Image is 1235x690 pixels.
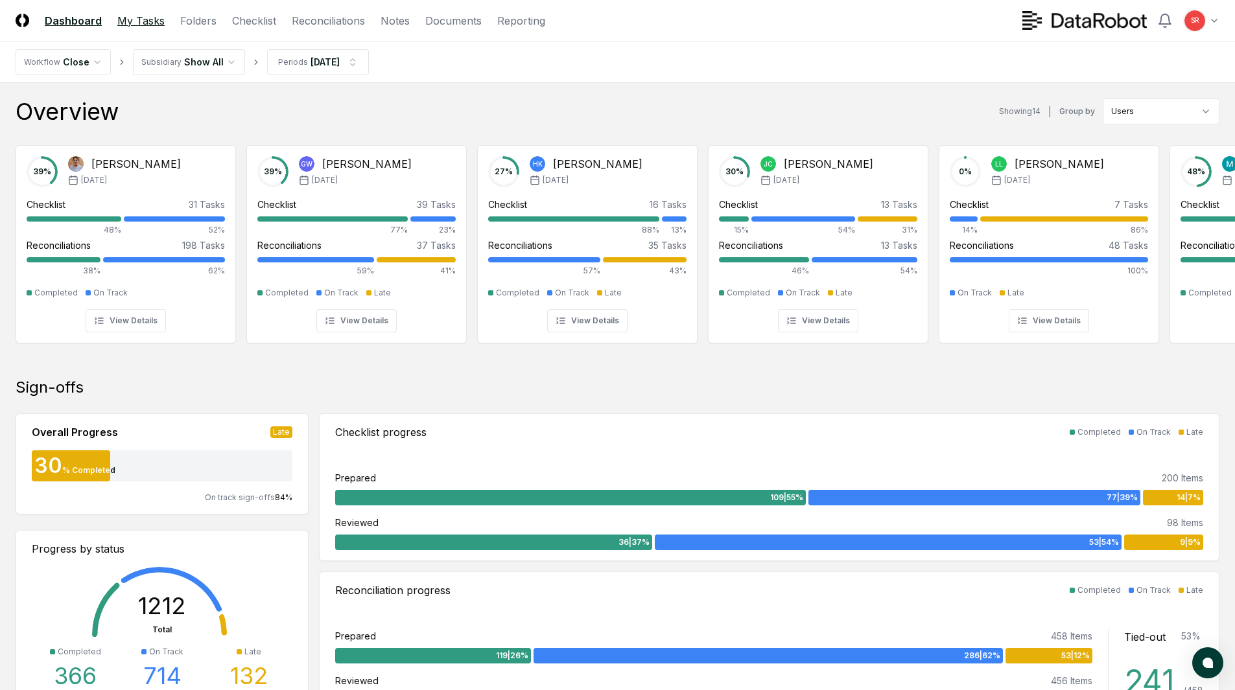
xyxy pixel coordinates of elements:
span: JC [764,159,773,169]
div: 86% [980,224,1148,236]
div: Reviewed [335,516,379,529]
a: Documents [425,13,482,29]
a: Reporting [497,13,545,29]
div: 14% [950,224,978,236]
div: Checklist progress [335,424,427,440]
div: Checklist [950,198,989,211]
span: HK [533,159,543,169]
div: 458 Items [1051,629,1092,643]
div: Reconciliations [719,238,783,252]
a: Checklist progressCompletedOn TrackLatePrepared200 Items109|55%77|39%14|7%Reviewed98 Items36|37%5... [319,413,1219,561]
a: 0%LL[PERSON_NAME][DATE]Checklist7 Tasks14%86%Reconciliations48 Tasks100%On TrackLateView Details [939,135,1159,343]
span: 119 | 26 % [496,650,528,661]
div: Completed [727,287,770,299]
div: 39 Tasks [417,198,456,211]
div: 57% [488,265,600,277]
div: Showing 14 [999,106,1041,117]
span: 14 | 7 % [1177,492,1201,503]
div: Checklist [27,198,65,211]
span: SR [1191,16,1199,25]
div: Late [836,287,853,299]
div: [PERSON_NAME] [91,156,181,172]
a: Dashboard [45,13,102,29]
div: 88% [488,224,659,236]
div: Completed [1077,584,1121,596]
label: Group by [1059,108,1095,115]
div: 77% [257,224,408,236]
div: On Track [958,287,992,299]
span: [DATE] [773,174,799,186]
span: 9 | 9 % [1180,536,1201,548]
span: 53 | 12 % [1061,650,1090,661]
div: 35 Tasks [648,238,687,252]
div: 59% [257,265,374,277]
div: 62% [103,265,225,277]
span: 84 % [275,492,292,502]
button: atlas-launcher [1192,647,1223,678]
div: Checklist [488,198,527,211]
div: Reconciliations [257,238,322,252]
button: SR [1183,9,1206,32]
button: View Details [547,309,628,332]
div: 16 Tasks [650,198,687,211]
div: Late [1186,584,1203,596]
div: On Track [786,287,820,299]
img: Dina Abdelmageed [68,156,84,172]
div: 43% [603,265,687,277]
div: Sign-offs [16,377,1219,398]
div: Checklist [1181,198,1219,211]
div: Overview [16,98,119,124]
div: 53 % [1181,629,1201,645]
div: 31 Tasks [189,198,225,211]
div: 198 Tasks [182,238,225,252]
div: Progress by status [32,541,292,557]
div: [PERSON_NAME] [553,156,642,172]
div: 13% [662,224,687,236]
div: Workflow [24,56,60,68]
div: Reviewed [335,674,379,687]
img: Logo [16,14,29,27]
div: Late [1186,426,1203,438]
div: 37 Tasks [417,238,456,252]
div: 30 [32,455,62,476]
div: 132 [230,663,268,689]
div: 46% [719,265,809,277]
a: 39%Dina Abdelmageed[PERSON_NAME][DATE]Checklist31 Tasks48%52%Reconciliations198 Tasks38%62%Comple... [16,135,236,343]
button: Periods[DATE] [267,49,369,75]
div: Late [605,287,622,299]
div: Completed [58,646,101,658]
span: 77 | 39 % [1107,492,1138,503]
div: Periods [278,56,308,68]
div: Subsidiary [141,56,182,68]
div: 54% [812,265,917,277]
span: GW [301,159,312,169]
div: Late [1007,287,1024,299]
span: 36 | 37 % [618,536,650,548]
div: 54% [751,224,855,236]
a: 27%HK[PERSON_NAME][DATE]Checklist16 Tasks88%13%Reconciliations35 Tasks57%43%CompletedOn TrackLate... [477,135,698,343]
div: On Track [1136,584,1171,596]
div: 13 Tasks [881,198,917,211]
div: 15% [719,224,749,236]
span: [DATE] [1004,174,1030,186]
button: View Details [316,309,397,332]
div: [DATE] [311,55,340,69]
div: Completed [496,287,539,299]
div: Reconciliations [950,238,1014,252]
div: 48% [27,224,121,236]
div: 7 Tasks [1114,198,1148,211]
div: 38% [27,265,100,277]
button: View Details [1009,309,1089,332]
div: Completed [34,287,78,299]
a: Reconciliations [292,13,365,29]
div: | [1048,105,1052,119]
div: Overall Progress [32,424,118,440]
a: 30%JC[PERSON_NAME][DATE]Checklist13 Tasks15%54%31%Reconciliations13 Tasks46%54%CompletedOn TrackL... [708,135,928,343]
div: 52% [124,224,225,236]
div: On Track [324,287,359,299]
a: Checklist [232,13,276,29]
a: 39%GW[PERSON_NAME][DATE]Checklist39 Tasks77%23%Reconciliations37 Tasks59%41%CompletedOn TrackLate... [246,135,467,343]
span: LL [995,159,1003,169]
span: 109 | 55 % [770,492,803,503]
div: Completed [1077,426,1121,438]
